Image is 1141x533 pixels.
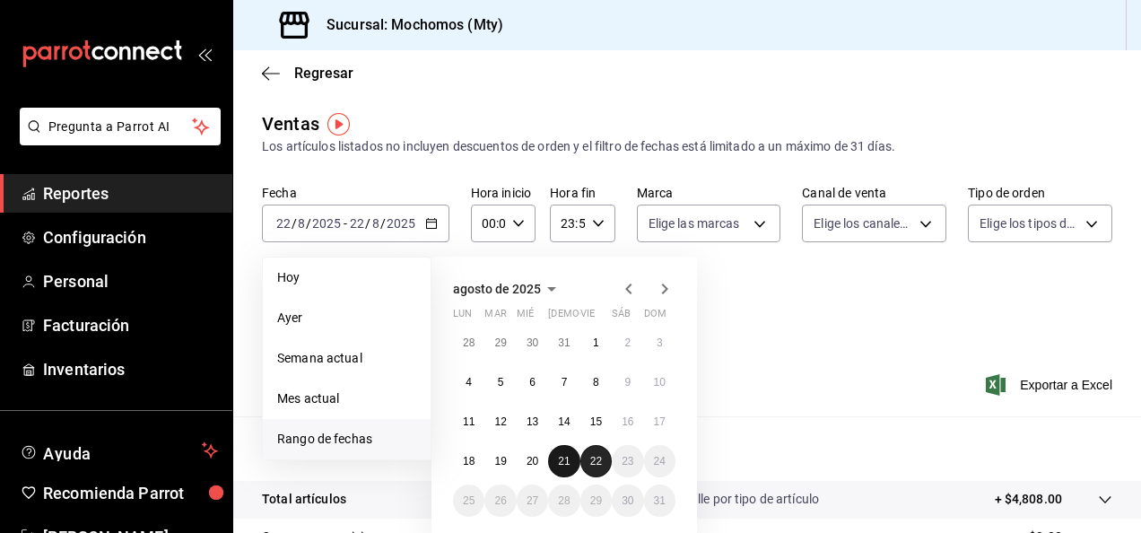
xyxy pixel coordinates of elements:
button: 18 de agosto de 2025 [453,445,484,477]
input: ---- [386,216,416,231]
span: Elige los canales de venta [814,214,913,232]
abbr: viernes [580,308,595,327]
button: 28 de agosto de 2025 [548,485,579,517]
span: / [380,216,386,231]
button: 21 de agosto de 2025 [548,445,579,477]
abbr: 18 de agosto de 2025 [463,455,475,467]
button: 11 de agosto de 2025 [453,406,484,438]
span: Ayuda [43,440,195,461]
abbr: 31 de agosto de 2025 [654,494,666,507]
abbr: 30 de agosto de 2025 [622,494,633,507]
abbr: 31 de julio de 2025 [558,336,570,349]
span: / [306,216,311,231]
abbr: 14 de agosto de 2025 [558,415,570,428]
abbr: 4 de agosto de 2025 [466,376,472,389]
abbr: 30 de julio de 2025 [527,336,538,349]
button: 14 de agosto de 2025 [548,406,579,438]
label: Hora inicio [471,187,536,199]
span: Recomienda Parrot [43,481,218,505]
abbr: 21 de agosto de 2025 [558,455,570,467]
button: 4 de agosto de 2025 [453,366,484,398]
button: 17 de agosto de 2025 [644,406,675,438]
button: Exportar a Excel [989,374,1112,396]
button: 20 de agosto de 2025 [517,445,548,477]
button: 7 de agosto de 2025 [548,366,579,398]
input: -- [275,216,292,231]
button: agosto de 2025 [453,278,562,300]
span: / [365,216,370,231]
label: Fecha [262,187,449,199]
span: Rango de fechas [277,430,416,449]
abbr: 13 de agosto de 2025 [527,415,538,428]
button: 12 de agosto de 2025 [484,406,516,438]
abbr: 22 de agosto de 2025 [590,455,602,467]
abbr: 28 de agosto de 2025 [558,494,570,507]
span: / [292,216,297,231]
abbr: 2 de agosto de 2025 [624,336,631,349]
div: Los artículos listados no incluyen descuentos de orden y el filtro de fechas está limitado a un m... [262,137,1112,156]
span: Pregunta a Parrot AI [48,118,193,136]
button: 16 de agosto de 2025 [612,406,643,438]
button: Regresar [262,65,353,82]
button: 29 de agosto de 2025 [580,485,612,517]
button: 23 de agosto de 2025 [612,445,643,477]
button: 28 de julio de 2025 [453,327,484,359]
span: Facturación [43,313,218,337]
label: Hora fin [550,187,614,199]
span: Reportes [43,181,218,205]
input: ---- [311,216,342,231]
button: 9 de agosto de 2025 [612,366,643,398]
span: agosto de 2025 [453,282,541,296]
div: Ventas [262,110,319,137]
abbr: 25 de agosto de 2025 [463,494,475,507]
label: Canal de venta [802,187,946,199]
abbr: 19 de agosto de 2025 [494,455,506,467]
button: 30 de julio de 2025 [517,327,548,359]
abbr: 1 de agosto de 2025 [593,336,599,349]
button: 15 de agosto de 2025 [580,406,612,438]
button: 25 de agosto de 2025 [453,485,484,517]
span: Configuración [43,225,218,249]
abbr: 12 de agosto de 2025 [494,415,506,428]
abbr: 11 de agosto de 2025 [463,415,475,428]
abbr: martes [484,308,506,327]
abbr: 3 de agosto de 2025 [657,336,663,349]
input: -- [349,216,365,231]
abbr: 23 de agosto de 2025 [622,455,633,467]
button: 10 de agosto de 2025 [644,366,675,398]
button: 22 de agosto de 2025 [580,445,612,477]
button: 30 de agosto de 2025 [612,485,643,517]
p: + $4,808.00 [995,490,1062,509]
button: 26 de agosto de 2025 [484,485,516,517]
span: Hoy [277,268,416,287]
button: 6 de agosto de 2025 [517,366,548,398]
label: Tipo de orden [968,187,1112,199]
button: 5 de agosto de 2025 [484,366,516,398]
abbr: 29 de julio de 2025 [494,336,506,349]
abbr: domingo [644,308,666,327]
h3: Sucursal: Mochomos (Mty) [312,14,503,36]
abbr: 20 de agosto de 2025 [527,455,538,467]
abbr: 8 de agosto de 2025 [593,376,599,389]
input: -- [371,216,380,231]
span: Regresar [294,65,353,82]
button: Pregunta a Parrot AI [20,108,221,145]
button: 27 de agosto de 2025 [517,485,548,517]
abbr: 7 de agosto de 2025 [562,376,568,389]
abbr: jueves [548,308,654,327]
button: 24 de agosto de 2025 [644,445,675,477]
img: Tooltip marker [327,113,350,135]
button: 1 de agosto de 2025 [580,327,612,359]
p: Total artículos [262,490,346,509]
span: Mes actual [277,389,416,408]
input: -- [297,216,306,231]
span: - [344,216,347,231]
span: Inventarios [43,357,218,381]
span: Semana actual [277,349,416,368]
button: 31 de julio de 2025 [548,327,579,359]
button: 29 de julio de 2025 [484,327,516,359]
button: 3 de agosto de 2025 [644,327,675,359]
abbr: 16 de agosto de 2025 [622,415,633,428]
